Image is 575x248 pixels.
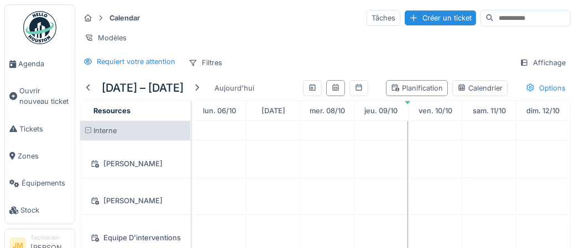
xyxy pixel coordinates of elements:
[5,50,75,77] a: Agenda
[30,234,70,242] div: Technicien
[259,103,288,118] a: 7 octobre 2025
[416,103,455,118] a: 10 octobre 2025
[307,103,348,118] a: 8 octobre 2025
[210,81,259,96] div: Aujourd'hui
[470,103,509,118] a: 11 octobre 2025
[87,194,184,208] div: [PERSON_NAME]
[391,83,443,93] div: Planification
[80,30,132,46] div: Modèles
[362,103,400,118] a: 9 octobre 2025
[5,170,75,197] a: Équipements
[87,231,184,245] div: Equipe D'interventions
[93,107,130,115] span: Resources
[102,81,184,94] h5: [DATE] – [DATE]
[200,103,239,118] a: 6 octobre 2025
[524,103,562,118] a: 12 octobre 2025
[5,115,75,143] a: Tickets
[5,143,75,170] a: Zones
[22,178,70,188] span: Équipements
[367,10,400,26] div: Tâches
[19,124,70,134] span: Tickets
[18,59,70,69] span: Agenda
[521,80,571,96] div: Options
[105,13,144,23] strong: Calendar
[87,157,184,171] div: [PERSON_NAME]
[5,77,75,115] a: Ouvrir nouveau ticket
[184,55,227,71] div: Filtres
[18,151,70,161] span: Zones
[20,205,70,215] span: Stock
[19,86,70,107] span: Ouvrir nouveau ticket
[5,197,75,224] a: Stock
[97,56,175,67] div: Requiert votre attention
[405,10,476,25] div: Créer un ticket
[23,11,56,44] img: Badge_color-CXgf-gQk.svg
[515,55,571,71] div: Affichage
[93,126,117,135] span: Interne
[457,83,503,93] div: Calendrier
